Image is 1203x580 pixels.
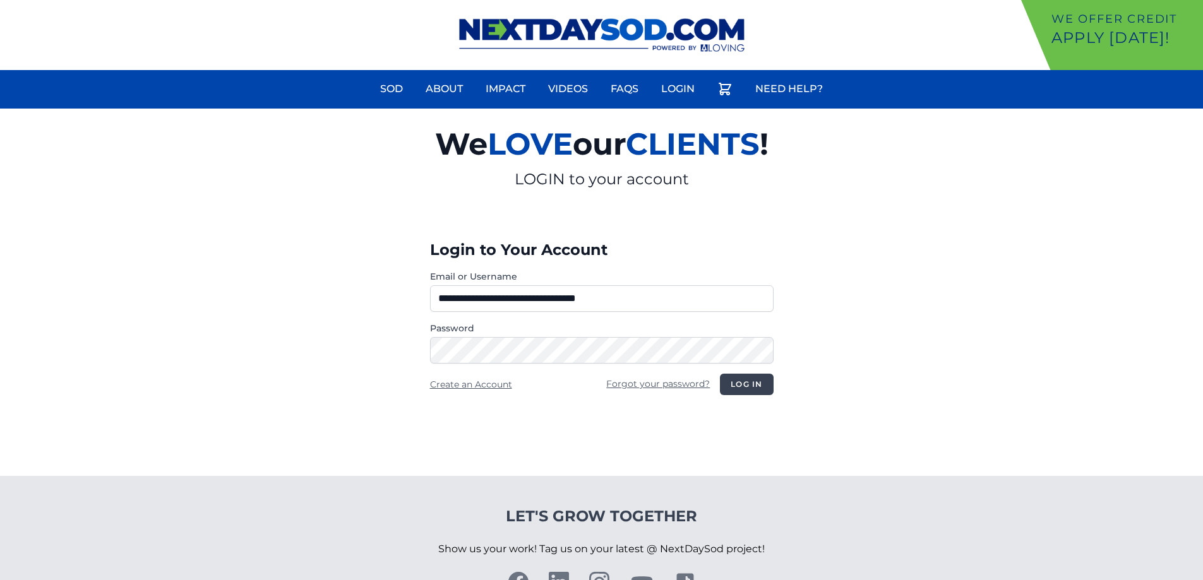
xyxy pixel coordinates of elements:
[289,169,915,189] p: LOGIN to your account
[373,74,410,104] a: Sod
[438,526,765,572] p: Show us your work! Tag us on your latest @ NextDaySod project!
[1051,10,1198,28] p: We offer Credit
[430,240,774,260] h3: Login to Your Account
[418,74,470,104] a: About
[438,506,765,526] h4: Let's Grow Together
[430,322,774,334] label: Password
[603,74,646,104] a: FAQs
[1051,28,1198,48] p: Apply [DATE]!
[430,270,774,283] label: Email or Username
[430,379,512,390] a: Create an Account
[289,119,915,169] h2: We our !
[748,74,830,104] a: Need Help?
[478,74,533,104] a: Impact
[720,374,773,395] button: Log in
[606,378,710,389] a: Forgot your password?
[488,126,573,162] span: LOVE
[626,126,760,162] span: CLIENTS
[541,74,596,104] a: Videos
[654,74,702,104] a: Login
